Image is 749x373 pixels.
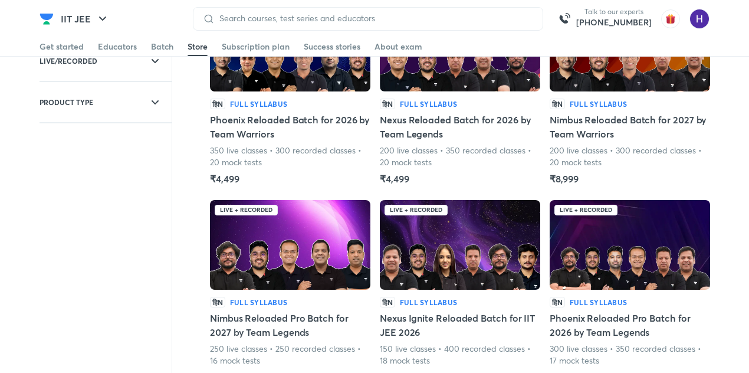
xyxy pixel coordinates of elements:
h5: Nexus Ignite Reloaded Batch for IIT JEE 2026 [380,311,540,339]
p: हिN [380,297,395,307]
h5: Phoenix Reloaded Batch for 2026 by Team Warriors [210,113,370,141]
h6: Full Syllabus [400,297,457,307]
img: Hitesh Maheshwari [689,9,709,29]
div: Live + Recorded [385,205,448,215]
p: 250 live classes • 250 recorded classes • 16 mock tests [210,343,370,367]
h6: Full Syllabus [230,99,287,109]
div: Get started [40,41,84,53]
h5: Nimbus Reloaded Batch for 2027 by Team Warriors [550,113,710,141]
h6: LIVE/RECORDED [40,55,97,67]
img: Batch Thumbnail [550,200,710,290]
div: Live + Recorded [215,205,278,215]
button: IIT JEE [54,7,117,31]
p: 300 live classes • 350 recorded classes • 17 mock tests [550,343,710,367]
img: Batch Thumbnail [210,200,370,290]
div: Educators [98,41,137,53]
p: 150 live classes • 400 recorded classes • 18 mock tests [380,343,540,367]
h6: Full Syllabus [570,99,627,109]
p: 350 live classes • 300 recorded classes • 20 mock tests [210,145,370,168]
p: हिN [380,99,395,109]
h5: Phoenix Reloaded Pro Batch for 2026 by Team Legends [550,311,710,339]
a: Educators [98,37,137,56]
h5: ₹4,499 [210,172,239,186]
img: avatar [661,9,680,28]
p: 200 live classes • 350 recorded classes • 20 mock tests [380,145,540,168]
h5: ₹4,499 [380,172,409,186]
h6: Full Syllabus [230,297,287,307]
a: Get started [40,37,84,56]
div: Live + Recorded [554,205,617,215]
h6: Full Syllabus [400,99,457,109]
h5: Nexus Reloaded Batch for 2026 by Team Legends [380,113,540,141]
div: Store [188,41,208,53]
h5: Nimbus Reloaded Pro Batch for 2027 by Team Legends [210,311,370,339]
img: call-us [553,7,576,31]
h5: ₹8,999 [550,172,579,186]
p: हिN [550,99,565,109]
a: Store [188,37,208,56]
div: Success stories [304,41,360,53]
img: Company Logo [40,12,54,26]
div: Subscription plan [222,41,290,53]
p: हिN [550,297,565,307]
div: Batch [151,41,173,53]
a: [PHONE_NUMBER] [576,17,652,28]
input: Search courses, test series and educators [215,14,533,23]
a: Subscription plan [222,37,290,56]
img: Batch Thumbnail [380,200,540,290]
a: About exam [374,37,422,56]
h6: Full Syllabus [570,297,627,307]
p: हिN [210,99,225,109]
p: 200 live classes • 300 recorded classes • 20 mock tests [550,145,710,168]
p: हिN [210,297,225,307]
h6: PRODUCT TYPE [40,96,93,108]
p: Talk to our experts [576,7,652,17]
a: Batch [151,37,173,56]
a: Success stories [304,37,360,56]
div: About exam [374,41,422,53]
